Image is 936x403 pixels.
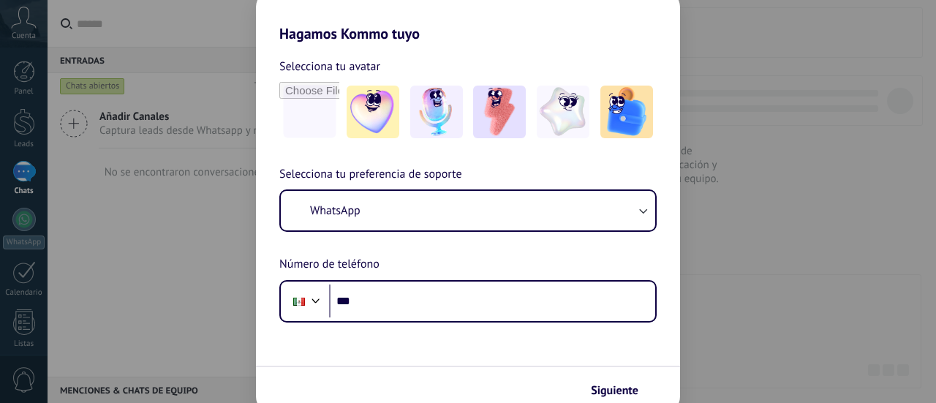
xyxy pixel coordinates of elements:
img: -3.jpeg [473,86,526,138]
img: -2.jpeg [410,86,463,138]
button: Siguiente [584,378,658,403]
img: -1.jpeg [347,86,399,138]
span: Siguiente [591,385,638,396]
div: Mexico: + 52 [285,286,313,317]
button: WhatsApp [281,191,655,230]
img: -5.jpeg [600,86,653,138]
span: Selecciona tu preferencia de soporte [279,165,462,184]
span: Número de teléfono [279,255,380,274]
span: Selecciona tu avatar [279,57,380,76]
img: -4.jpeg [537,86,589,138]
span: WhatsApp [310,203,361,218]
